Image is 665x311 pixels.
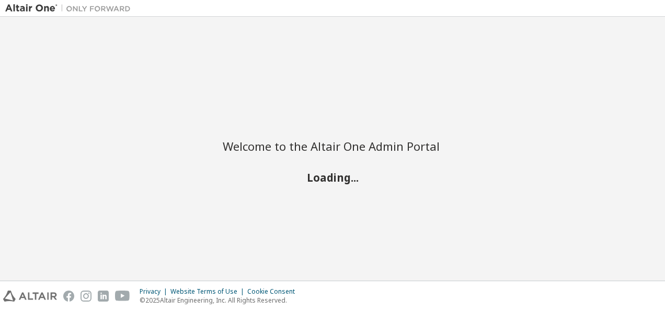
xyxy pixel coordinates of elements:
p: © 2025 Altair Engineering, Inc. All Rights Reserved. [140,296,301,305]
div: Website Terms of Use [170,287,247,296]
div: Privacy [140,287,170,296]
img: youtube.svg [115,291,130,302]
div: Cookie Consent [247,287,301,296]
img: facebook.svg [63,291,74,302]
img: Altair One [5,3,136,14]
h2: Loading... [223,171,442,184]
h2: Welcome to the Altair One Admin Portal [223,139,442,153]
img: linkedin.svg [98,291,109,302]
img: altair_logo.svg [3,291,57,302]
img: instagram.svg [81,291,91,302]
